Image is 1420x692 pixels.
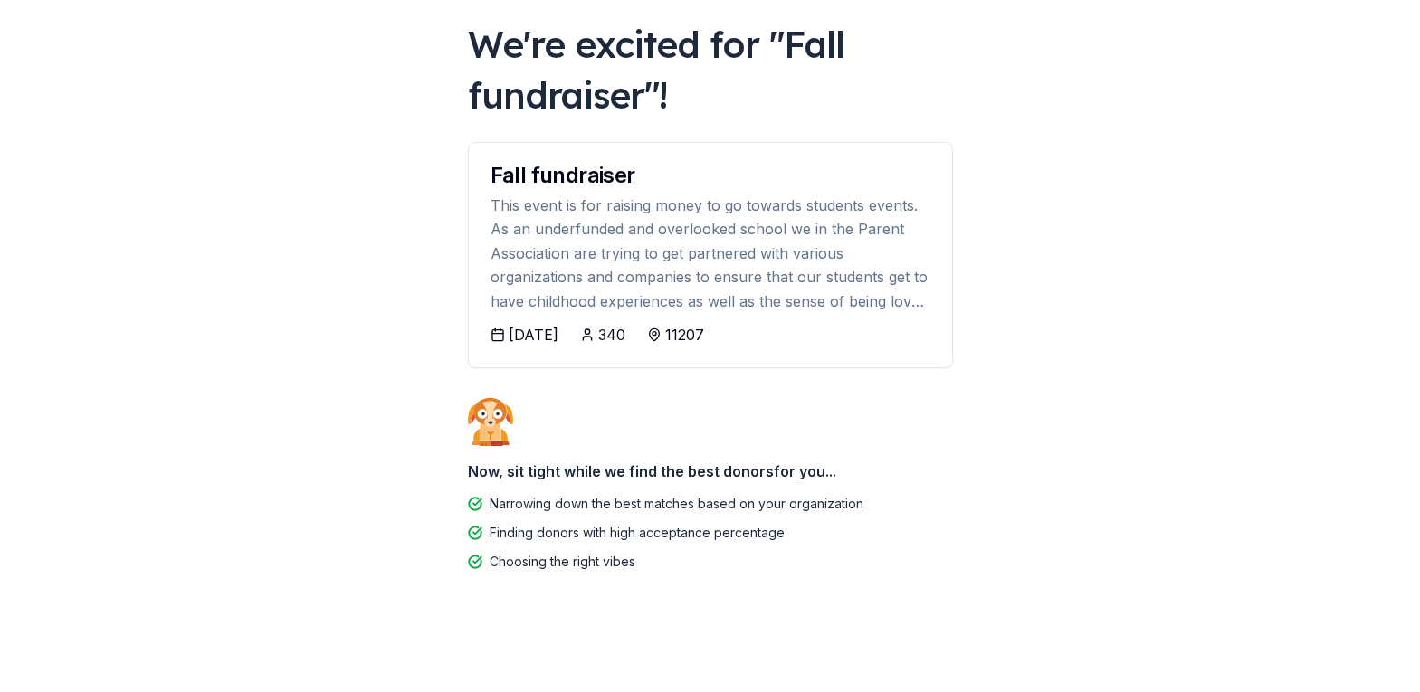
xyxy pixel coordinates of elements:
div: We're excited for " Fall fundraiser "! [468,19,953,120]
div: Narrowing down the best matches based on your organization [490,493,863,515]
div: This event is for raising money to go towards students events. As an underfunded and overlooked s... [491,194,930,313]
div: Now, sit tight while we find the best donors for you... [468,453,953,489]
div: Fall fundraiser [491,165,930,186]
div: Choosing the right vibes [490,551,635,573]
div: [DATE] [509,324,558,346]
div: 11207 [665,324,704,346]
div: 340 [598,324,625,346]
img: Dog waiting patiently [468,397,513,446]
div: Finding donors with high acceptance percentage [490,522,785,544]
